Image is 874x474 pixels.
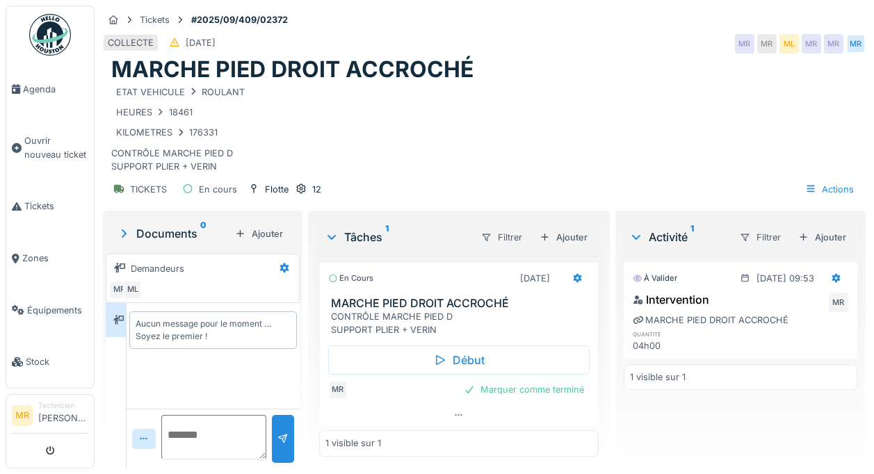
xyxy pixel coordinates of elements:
[633,272,677,284] div: À valider
[846,34,866,54] div: MR
[117,225,229,242] div: Documents
[824,34,843,54] div: MR
[200,225,207,242] sup: 0
[690,229,694,245] sup: 1
[6,181,94,233] a: Tickets
[630,370,686,384] div: 1 visible sur 1
[328,345,590,375] div: Début
[633,313,788,327] div: MARCHE PIED DROIT ACCROCHÉ
[328,272,373,284] div: En cours
[735,34,754,54] div: MR
[829,293,848,312] div: MR
[116,126,218,139] div: KILOMETRES 176331
[629,229,728,245] div: Activité
[24,134,88,161] span: Ouvrir nouveau ticket
[331,310,592,336] div: CONTRÔLE MARCHE PIED D SUPPORT PLIER + VERIN
[633,329,702,338] h6: quantité
[458,380,590,399] div: Marquer comme terminé
[26,355,88,368] span: Stock
[38,400,88,430] li: [PERSON_NAME]
[6,115,94,181] a: Ouvrir nouveau ticket
[265,183,289,196] div: Flotte
[229,224,289,243] div: Ajouter
[331,297,592,310] h3: MARCHE PIED DROIT ACCROCHÉ
[520,272,550,285] div: [DATE]
[24,199,88,213] span: Tickets
[140,13,170,26] div: Tickets
[108,36,154,49] div: COLLECTE
[136,318,291,343] div: Aucun message pour le moment … Soyez le premier !
[130,183,167,196] div: TICKETS
[633,339,702,352] div: 04h00
[325,436,381,450] div: 1 visible sur 1
[12,400,88,434] a: MR Technicien[PERSON_NAME]
[123,280,143,300] div: ML
[475,227,528,247] div: Filtrer
[793,228,852,247] div: Ajouter
[111,83,857,174] div: CONTRÔLE MARCHE PIED D SUPPORT PLIER + VERIN
[756,272,814,285] div: [DATE] 09:53
[12,405,33,426] li: MR
[186,13,293,26] strong: #2025/09/409/02372
[734,227,787,247] div: Filtrer
[325,229,469,245] div: Tâches
[27,304,88,317] span: Équipements
[385,229,389,245] sup: 1
[6,336,94,389] a: Stock
[799,179,860,199] div: Actions
[109,280,129,300] div: MR
[328,380,348,400] div: MR
[6,232,94,284] a: Zones
[633,291,709,308] div: Intervention
[111,56,474,83] h1: MARCHE PIED DROIT ACCROCHÉ
[779,34,799,54] div: ML
[38,400,88,411] div: Technicien
[22,252,88,265] span: Zones
[534,228,593,247] div: Ajouter
[29,14,71,56] img: Badge_color-CXgf-gQk.svg
[186,36,216,49] div: [DATE]
[802,34,821,54] div: MR
[6,63,94,115] a: Agenda
[23,83,88,96] span: Agenda
[757,34,777,54] div: MR
[131,262,184,275] div: Demandeurs
[312,183,321,196] div: 12
[116,85,245,99] div: ETAT VEHICULE ROULANT
[199,183,237,196] div: En cours
[116,106,193,119] div: HEURES 18461
[6,284,94,336] a: Équipements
